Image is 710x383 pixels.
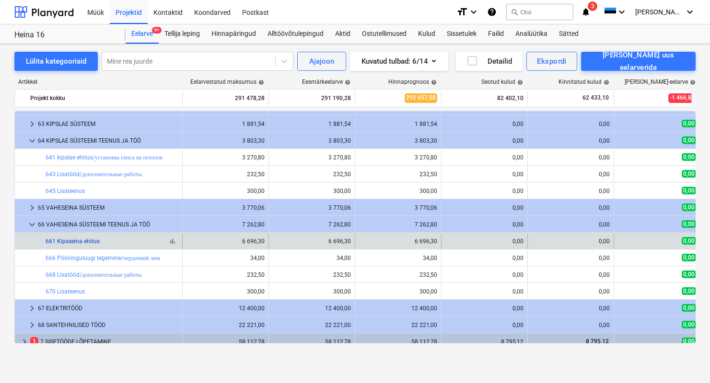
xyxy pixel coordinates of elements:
span: keyboard_arrow_right [26,118,38,130]
span: 0,00 [682,170,696,178]
div: 1 881,54 [186,121,265,127]
div: 3 270,80 [186,154,265,161]
div: Lülita kategooriaid [26,55,86,68]
div: 300,00 [359,188,437,194]
div: 3 803,30 [186,137,265,144]
div: 0,00 [445,221,524,228]
span: 0,00 [682,321,696,328]
button: [PERSON_NAME] uus eelarverida [581,52,696,71]
span: 3 [588,1,597,11]
div: 0,00 [445,188,524,194]
div: Kuvatud tulbad : 6/14 [361,55,437,68]
div: 0,00 [445,288,524,295]
div: 58 112,78 [186,338,265,345]
span: help [429,79,437,85]
span: 292 657,08 [405,93,437,102]
span: 0,00 [682,187,696,194]
div: 12 400,00 [186,305,265,312]
div: 7 262,80 [359,221,437,228]
div: 232,50 [273,271,351,278]
a: 641 kipslae ehitus/установка гипса на потолок [46,154,163,161]
button: Detailid [456,52,523,71]
span: 0,00 [682,203,696,211]
div: 0,00 [445,154,524,161]
i: keyboard_arrow_down [616,6,628,18]
div: 291 190,28 [273,90,351,106]
span: 9+ [152,27,162,34]
div: 3 770,06 [186,204,265,211]
a: 668 Lisatööd/дополнительные работы [46,271,142,278]
div: 3 270,80 [359,154,437,161]
span: help [343,79,350,85]
div: 300,00 [186,288,265,295]
button: Kuvatud tulbad:6/14 [350,52,448,71]
div: 232,50 [273,171,351,178]
div: 12 400,00 [359,305,437,312]
a: Alltöövõtulepingud [262,24,329,44]
span: help [256,79,264,85]
span: help [688,79,696,85]
div: Heina 16 [14,30,114,40]
span: -1 466,80 [668,93,696,102]
a: Aktid [329,24,356,44]
span: 0,00 [682,120,696,127]
span: 8 795,12 [585,338,610,345]
a: Analüütika [510,24,553,44]
div: 82 402,10 [445,90,524,106]
div: Sätted [553,24,584,44]
div: Eelarvestatud maksumus [190,79,264,85]
a: Ostutellimused [356,24,412,44]
div: 0,00 [445,255,524,261]
div: Eesmärkeelarve [302,79,350,85]
a: 661 Kipsseina ehitus [46,238,100,245]
div: 0,00 [532,271,610,278]
div: [PERSON_NAME]-eelarve [625,79,696,85]
div: [PERSON_NAME] uus eelarverida [592,49,685,74]
div: 232,50 [359,171,437,178]
div: 64 KIPSLAE SÜSTEEMI TEENUS JA TÖÖ [38,133,178,148]
div: 34,00 [273,255,351,261]
div: 34,00 [359,255,437,261]
div: 0,00 [532,305,610,312]
span: 0,00 [682,220,696,228]
a: Sissetulek [441,24,482,44]
div: 63 KIPSLAE SÜSTEEM [38,116,178,132]
div: 3 770,06 [273,204,351,211]
div: 0,00 [532,204,610,211]
div: 7 SISETÖÖDE LÕPETAMINE [30,334,178,349]
div: 6 696,30 [273,238,351,245]
span: [PERSON_NAME] [635,8,683,16]
div: 0,00 [532,154,610,161]
a: 666 Pööninguluugi tegemine/чердачний люк [46,255,160,261]
div: 232,50 [186,171,265,178]
a: 643 Lisatööd/дополнительные работы [46,171,142,178]
div: 1 881,54 [359,121,437,127]
div: 0,00 [532,238,610,245]
span: keyboard_arrow_down [26,135,38,146]
span: 0,00 [682,270,696,278]
div: 0,00 [445,171,524,178]
div: 291 478,28 [186,90,265,106]
div: 300,00 [359,288,437,295]
a: Tellija leping [159,24,206,44]
div: Projekt kokku [30,90,178,106]
div: 0,00 [532,288,610,295]
div: 3 803,30 [359,137,437,144]
a: Kulud [412,24,441,44]
button: Ajajoon [297,52,346,71]
div: 67 ELEKTRITÖÖD [38,301,178,316]
div: Failid [482,24,510,44]
div: 0,00 [445,137,524,144]
div: 232,50 [359,271,437,278]
a: 645 Lisateenus [46,188,85,194]
div: Ajajoon [309,55,334,68]
span: 0,00 [682,287,696,295]
div: 3 803,30 [273,137,351,144]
